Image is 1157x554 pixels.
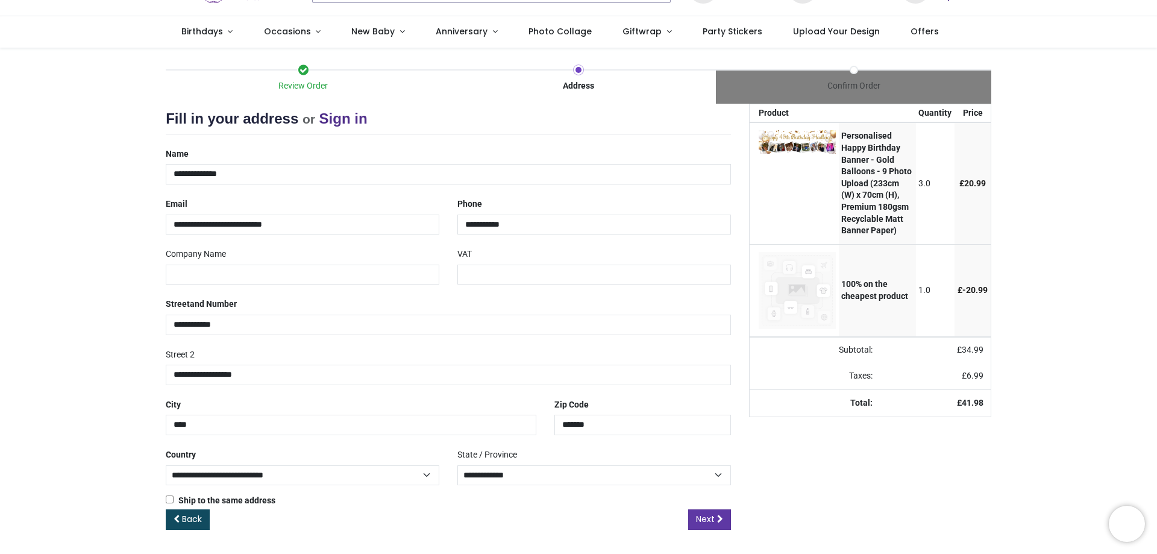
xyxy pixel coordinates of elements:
[696,513,715,525] span: Next
[336,16,421,48] a: New Baby
[967,371,983,380] span: 6.99
[957,345,983,354] span: £
[319,110,368,127] a: Sign in
[420,16,513,48] a: Anniversary
[457,244,472,265] label: VAT
[688,509,731,530] a: Next
[750,104,839,122] th: Product
[166,496,174,503] input: Ship to the same address
[962,371,983,380] span: £
[622,25,662,37] span: Giftwrap
[962,285,988,295] span: -﻿20.99
[959,178,986,188] span: £
[759,130,836,153] img: k4oAAAAGSURBVAMAKKkTdt3EH8sAAAAASUVORK5CYII=
[166,80,441,92] div: Review Order
[793,25,880,37] span: Upload Your Design
[918,178,952,190] div: 3.0
[955,104,991,122] th: Price
[190,299,237,309] span: and Number
[182,513,202,525] span: Back
[166,445,196,465] label: Country
[166,144,189,165] label: Name
[962,398,983,408] span: 41.98
[166,509,210,530] a: Back
[841,131,912,235] strong: Personalised Happy Birthday Banner - Gold Balloons - 9 Photo Upload (233cm (W) x 70cm (H), Premiu...
[166,16,248,48] a: Birthdays
[436,25,488,37] span: Anniversary
[166,110,298,127] span: Fill in your address
[181,25,223,37] span: Birthdays
[911,25,939,37] span: Offers
[528,25,592,37] span: Photo Collage
[166,194,187,215] label: Email
[964,178,986,188] span: 20.99
[703,25,762,37] span: Party Stickers
[264,25,311,37] span: Occasions
[716,80,991,92] div: Confirm Order
[850,398,873,408] strong: Total:
[750,363,880,389] td: Taxes:
[351,25,395,37] span: New Baby
[166,395,181,415] label: City
[166,495,275,507] label: Ship to the same address
[958,285,988,295] span: £
[457,445,517,465] label: State / Province
[918,285,952,297] div: 1.0
[166,345,195,365] label: Street 2
[1109,506,1145,542] iframe: Brevo live chat
[916,104,955,122] th: Quantity
[759,252,836,329] img: 100% on the cheapest product
[441,80,716,92] div: Address
[303,112,315,126] small: or
[957,398,983,408] strong: £
[166,294,237,315] label: Street
[457,194,482,215] label: Phone
[554,395,589,415] label: Zip Code
[841,279,908,301] strong: 100% on the cheapest product
[166,244,226,265] label: Company Name
[962,345,983,354] span: 34.99
[750,337,880,364] td: Subtotal:
[607,16,687,48] a: Giftwrap
[248,16,336,48] a: Occasions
